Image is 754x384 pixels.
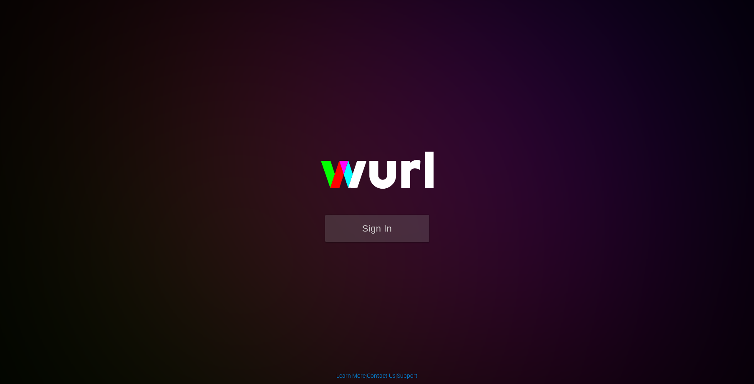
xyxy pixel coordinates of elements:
a: Learn More [336,372,366,379]
img: wurl-logo-on-black-223613ac3d8ba8fe6dc639794a292ebdb59501304c7dfd60c99c58986ef67473.svg [294,134,461,214]
button: Sign In [325,215,429,242]
div: | | [336,372,418,380]
a: Contact Us [367,372,396,379]
a: Support [397,372,418,379]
